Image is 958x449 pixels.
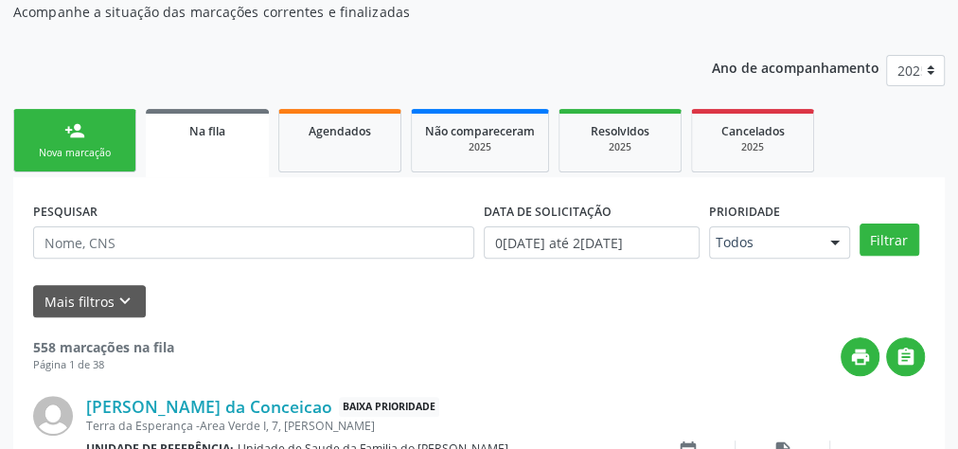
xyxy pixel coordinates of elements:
span: Não compareceram [425,123,535,139]
span: Agendados [309,123,371,139]
span: Na fila [189,123,225,139]
i:  [896,347,916,368]
div: Nova marcação [27,146,122,160]
label: DATA DE SOLICITAÇÃO [484,197,612,226]
button:  [886,337,925,376]
span: Resolvidos [591,123,649,139]
i: print [850,347,871,368]
div: person_add [64,120,85,141]
span: Baixa Prioridade [339,397,439,417]
button: Filtrar [860,224,919,256]
input: Nome, CNS [33,226,474,259]
div: Página 1 de 38 [33,357,174,373]
p: Ano de acompanhamento [712,55,879,79]
div: 2025 [573,140,667,154]
p: Acompanhe a situação das marcações correntes e finalizadas [13,2,665,22]
i: keyboard_arrow_down [115,291,135,312]
strong: 558 marcações na fila [33,338,174,356]
button: Mais filtroskeyboard_arrow_down [33,285,146,318]
input: Selecione um intervalo [484,226,700,259]
a: [PERSON_NAME] da Conceicao [86,396,332,417]
span: Cancelados [721,123,785,139]
span: Todos [716,233,811,252]
label: Prioridade [709,197,780,226]
div: 2025 [425,140,535,154]
label: PESQUISAR [33,197,98,226]
div: 2025 [705,140,800,154]
button: print [841,337,879,376]
div: Terra da Esperança -Area Verde I, 7, [PERSON_NAME] [86,418,641,434]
